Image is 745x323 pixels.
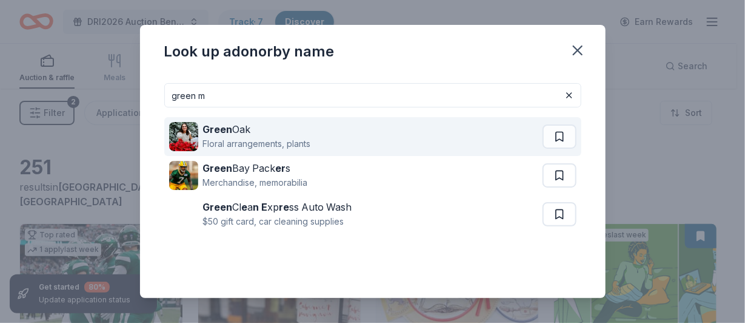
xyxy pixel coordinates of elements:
[203,175,308,190] div: Merchandise, memorabilia
[164,42,335,61] div: Look up a donor by name
[169,122,198,151] img: Image for Green Oak
[279,201,290,213] strong: re
[203,214,352,229] div: $50 gift card, car cleaning supplies
[169,200,198,229] img: Image for Green Clean Express Auto Wash
[203,123,233,135] strong: Green
[242,201,248,213] strong: e
[203,162,233,174] strong: Green
[203,200,352,214] div: Cl a xp ss Auto Wash
[203,122,311,137] div: Oak
[164,83,581,107] input: Search
[169,161,198,190] img: Image for Green Bay Packers
[253,201,268,213] strong: n E
[276,162,286,174] strong: er
[203,161,308,175] div: Bay Pack s
[203,201,233,213] strong: Green
[203,137,311,151] div: Floral arrangements, plants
